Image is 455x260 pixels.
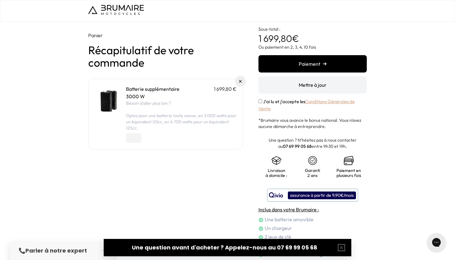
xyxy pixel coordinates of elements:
img: Logo de Brumaire [88,5,144,15]
p: 1 699,80 € [214,85,236,93]
p: Une question ? N'hésitez pas à nous contacter au entre 9h30 et 19h. [258,137,367,149]
img: right-arrow.png [323,62,327,66]
p: Paiement en plusieurs fois [336,168,361,178]
label: J'ai lu et j'accepte les [258,99,355,112]
button: Mettre à jour [258,76,367,94]
div: assurance à partir de 9,90€/mois [288,192,356,199]
p: 3000 W [126,93,236,100]
span: Optez pour une batterie toute neuve, en 3 000 watts pour un équivalent 50cc, en 4 700 watts pour ... [126,113,236,131]
h1: Récapitulatif de votre commande [88,44,243,69]
p: Livraison à domicile : [265,168,288,178]
li: 2 jeux de clé [258,233,367,240]
p: Panier [88,32,243,39]
iframe: Gorgias live chat messenger [424,231,449,254]
img: Batterie supplémentaire - 3000 W [95,85,121,112]
button: assurance à partir de 9,90€/mois [267,189,358,202]
p: *Brumaire vous avance le bonus national. Vous n'avez aucune démarche à entreprendre. [258,117,367,130]
img: certificat-de-garantie.png [308,156,318,165]
img: logo qivio [269,192,283,199]
h4: Inclus dans votre Brumaire : [258,206,367,213]
span: Sous-total : [258,26,280,32]
img: check.png [258,235,263,240]
p: € [258,22,367,44]
span: 1 699,80 [258,33,292,44]
img: shipping.png [271,156,281,165]
p: Garanti 2 ans [301,168,325,178]
a: 07 69 99 05 68 [283,143,312,149]
img: credit-cards.png [344,156,354,165]
li: Une batterie amovible [258,216,367,223]
img: Supprimer du panier [239,80,242,83]
span: Besoin d'aller plus loin ? [126,100,171,106]
a: Conditions Générales de Vente [258,99,355,112]
button: Paiement [258,55,367,73]
a: Batterie supplémentaire [126,86,180,92]
li: Un chargeur [258,224,367,232]
img: check.png [258,218,263,223]
img: check.png [258,226,263,231]
p: Ou paiement en 2, 3, 4, 10 fois [258,44,367,50]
